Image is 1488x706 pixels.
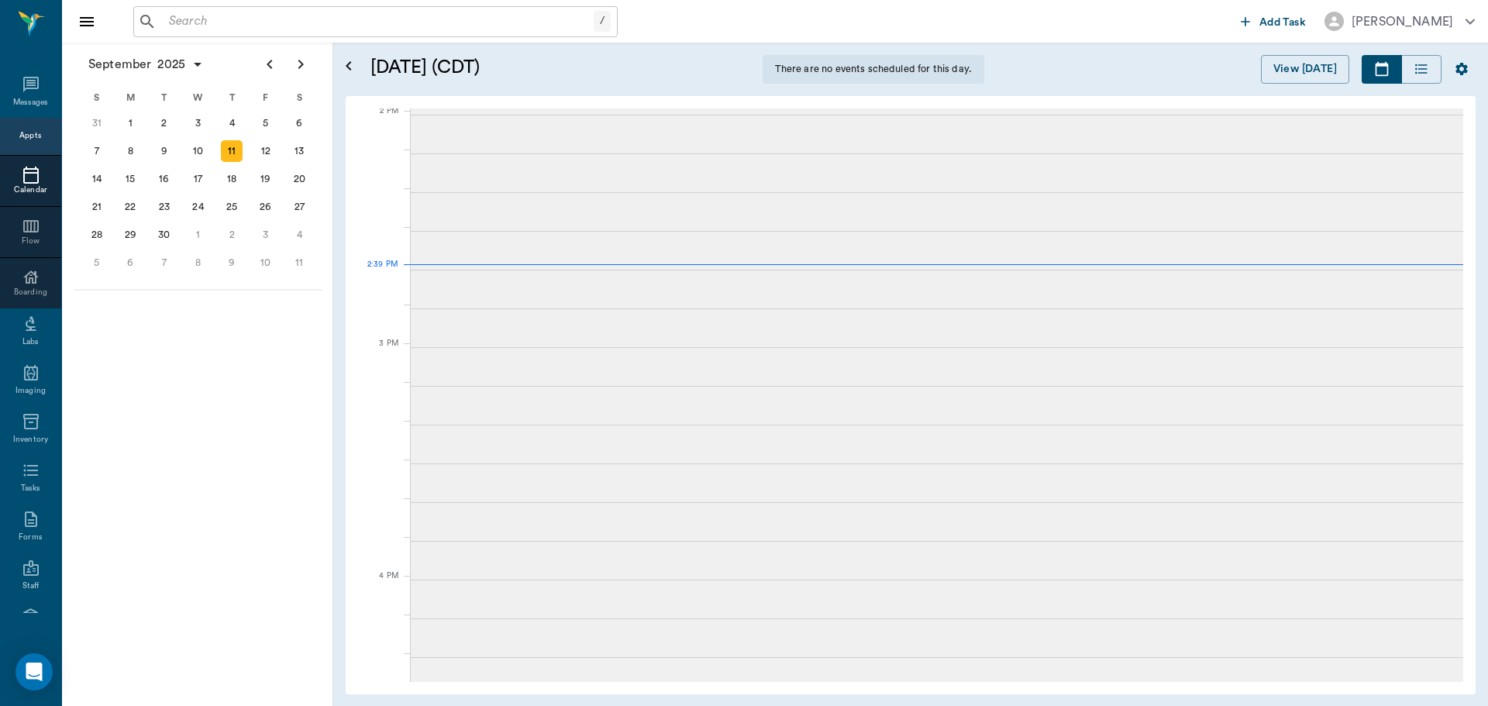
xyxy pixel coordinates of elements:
h5: [DATE] (CDT) [370,55,750,80]
div: Wednesday, September 3, 2025 [188,112,209,134]
div: Appts [19,130,41,142]
div: 4 PM [358,568,398,607]
div: Thursday, September 18, 2025 [221,168,243,190]
div: Saturday, September 13, 2025 [288,140,310,162]
div: Friday, October 10, 2025 [255,252,277,274]
div: Wednesday, October 8, 2025 [188,252,209,274]
div: Saturday, September 6, 2025 [288,112,310,134]
div: S [80,86,114,109]
div: Sunday, September 28, 2025 [86,224,108,246]
div: Today, Thursday, September 11, 2025 [221,140,243,162]
div: S [282,86,316,109]
div: Tuesday, October 7, 2025 [153,252,175,274]
div: Tuesday, September 30, 2025 [153,224,175,246]
div: Tasks [21,483,40,494]
div: Thursday, October 2, 2025 [221,224,243,246]
div: Friday, September 26, 2025 [255,196,277,218]
div: Monday, October 6, 2025 [119,252,141,274]
div: Sunday, September 14, 2025 [86,168,108,190]
div: Forms [19,532,42,543]
div: Monday, September 8, 2025 [119,140,141,162]
div: Messages [13,97,49,108]
div: Sunday, August 31, 2025 [86,112,108,134]
div: Monday, September 29, 2025 [119,224,141,246]
button: View [DATE] [1261,55,1349,84]
div: Saturday, September 20, 2025 [288,168,310,190]
div: Tuesday, September 9, 2025 [153,140,175,162]
span: September [85,53,154,75]
div: Thursday, October 9, 2025 [221,252,243,274]
div: [PERSON_NAME] [1352,12,1453,31]
div: Sunday, September 7, 2025 [86,140,108,162]
div: Friday, October 3, 2025 [255,224,277,246]
div: F [249,86,283,109]
div: Friday, September 12, 2025 [255,140,277,162]
div: Friday, September 19, 2025 [255,168,277,190]
button: September2025 [81,49,212,80]
button: Previous page [254,49,285,80]
button: Add Task [1235,7,1312,36]
div: Imaging [15,385,46,397]
span: 2025 [154,53,188,75]
div: / [594,11,611,32]
div: Wednesday, October 1, 2025 [188,224,209,246]
div: Wednesday, September 17, 2025 [188,168,209,190]
button: Close drawer [71,6,102,37]
div: Wednesday, September 24, 2025 [188,196,209,218]
div: 2 PM [358,103,398,142]
div: Tuesday, September 2, 2025 [153,112,175,134]
div: Thursday, September 25, 2025 [221,196,243,218]
div: Inventory [13,434,48,446]
div: T [215,86,249,109]
div: There are no events scheduled for this day. [763,55,984,84]
div: Saturday, October 11, 2025 [288,252,310,274]
input: Search [163,11,594,33]
div: Saturday, October 4, 2025 [288,224,310,246]
div: Sunday, October 5, 2025 [86,252,108,274]
button: [PERSON_NAME] [1312,7,1487,36]
div: Tuesday, September 23, 2025 [153,196,175,218]
div: T [147,86,181,109]
div: W [181,86,215,109]
div: Wednesday, September 10, 2025 [188,140,209,162]
div: Staff [22,580,39,592]
button: Open calendar [339,36,358,96]
div: Thursday, September 4, 2025 [221,112,243,134]
button: Next page [285,49,316,80]
div: Saturday, September 27, 2025 [288,196,310,218]
div: Monday, September 15, 2025 [119,168,141,190]
div: Friday, September 5, 2025 [255,112,277,134]
div: Open Intercom Messenger [15,653,53,691]
div: Labs [22,336,39,348]
div: 3 PM [358,336,398,374]
div: Sunday, September 21, 2025 [86,196,108,218]
div: Monday, September 22, 2025 [119,196,141,218]
div: M [114,86,148,109]
div: Tuesday, September 16, 2025 [153,168,175,190]
div: Monday, September 1, 2025 [119,112,141,134]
